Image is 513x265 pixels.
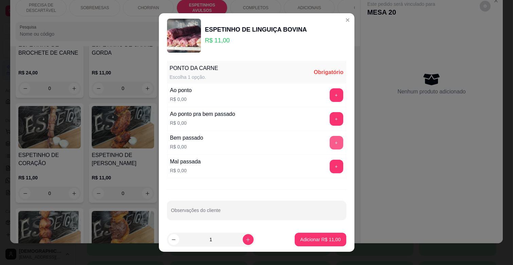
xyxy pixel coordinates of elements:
img: product-image [167,19,201,53]
div: Mal passada [170,158,201,166]
p: R$ 0,00 [170,120,235,126]
p: R$ 0,00 [170,167,201,174]
div: Ao ponto pra bem passado [170,110,235,118]
p: R$ 0,00 [170,96,192,103]
button: Close [342,15,353,25]
div: ESPETINHO DE LINGUIÇA BOVINA [205,25,307,34]
p: R$ 11,00 [205,36,307,45]
div: PONTO DA CARNE [170,64,218,72]
div: Escolha 1 opção. [170,74,218,81]
button: increase-product-quantity [243,234,254,245]
button: add [330,112,343,126]
div: Ao ponto [170,86,192,94]
p: R$ 0,00 [170,143,203,150]
div: Bem passado [170,134,203,142]
p: Adicionar R$ 11,00 [300,236,341,243]
button: decrease-product-quantity [168,234,179,245]
button: Adicionar R$ 11,00 [295,233,346,246]
button: add [330,88,343,102]
button: add [330,136,343,149]
input: Observações do cliente [171,210,342,216]
div: Obrigatório [314,68,343,76]
button: add [330,160,343,173]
